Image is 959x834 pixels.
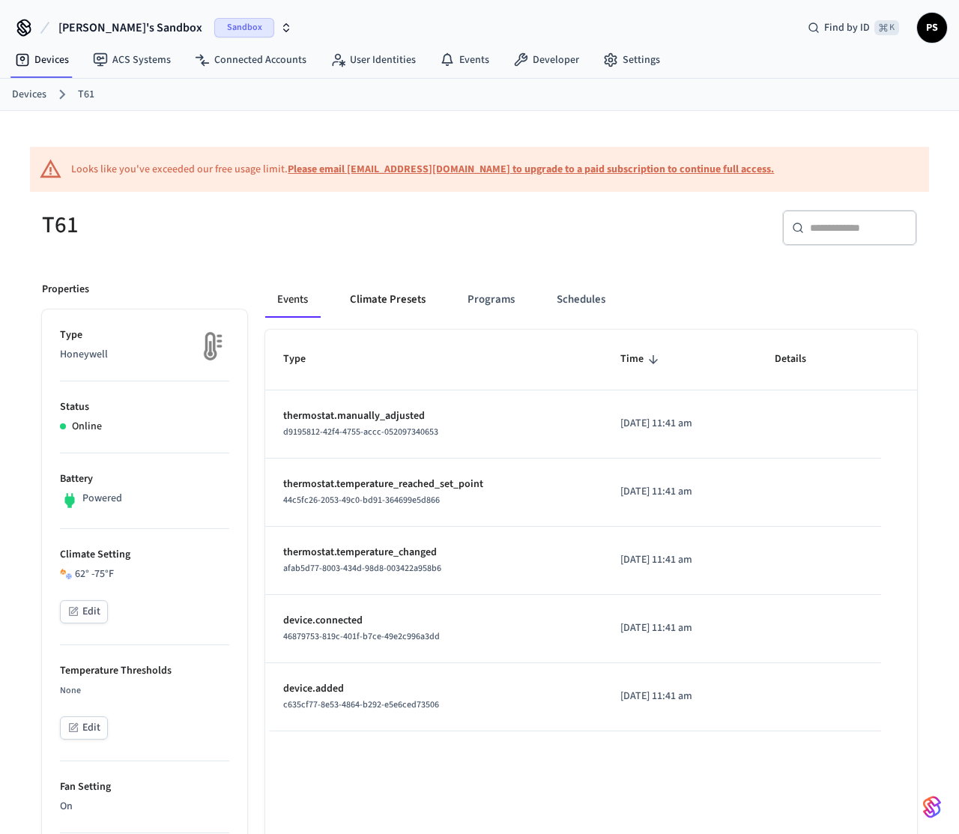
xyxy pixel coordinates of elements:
[42,282,89,297] p: Properties
[60,779,229,795] p: Fan Setting
[60,547,229,563] p: Climate Setting
[283,348,325,371] span: Type
[265,282,320,318] button: Events
[620,620,739,636] p: [DATE] 11:41 am
[919,14,946,41] span: PS
[60,663,229,679] p: Temperature Thresholds
[60,566,229,582] div: 62 ° - 75 °F
[60,327,229,343] p: Type
[60,399,229,415] p: Status
[60,684,81,697] span: None
[874,20,899,35] span: ⌘ K
[214,18,274,37] span: Sandbox
[796,14,911,41] div: Find by ID⌘ K
[283,613,584,629] p: device.connected
[283,477,584,492] p: thermostat.temperature_reached_set_point
[78,87,94,103] a: T61
[283,698,439,711] span: c635cf77-8e53-4864-b292-e5e6ced73506
[288,162,774,177] a: Please email [EMAIL_ADDRESS][DOMAIN_NAME] to upgrade to a paid subscription to continue full access.
[428,46,501,73] a: Events
[318,46,428,73] a: User Identities
[620,348,663,371] span: Time
[183,46,318,73] a: Connected Accounts
[283,681,584,697] p: device.added
[60,471,229,487] p: Battery
[620,416,739,432] p: [DATE] 11:41 am
[775,348,826,371] span: Details
[60,600,108,623] button: Edit
[3,46,81,73] a: Devices
[283,494,440,507] span: 44c5fc26-2053-49c0-bd91-364699e5d866
[60,716,108,740] button: Edit
[456,282,527,318] button: Programs
[58,19,202,37] span: [PERSON_NAME]'s Sandbox
[923,795,941,819] img: SeamLogoGradient.69752ec5.svg
[12,87,46,103] a: Devices
[72,419,102,435] p: Online
[71,162,774,178] div: Looks like you've exceeded our free usage limit.
[60,799,229,815] p: On
[283,545,584,560] p: thermostat.temperature_changed
[338,282,438,318] button: Climate Presets
[81,46,183,73] a: ACS Systems
[545,282,617,318] button: Schedules
[620,689,739,704] p: [DATE] 11:41 am
[501,46,591,73] a: Developer
[591,46,672,73] a: Settings
[283,562,441,575] span: afab5d77-8003-434d-98d8-003422a958b6
[283,408,584,424] p: thermostat.manually_adjusted
[192,327,229,365] img: thermostat_fallback
[42,210,471,241] h5: T61
[283,630,440,643] span: 46879753-819c-401f-b7ce-49e2c996a3dd
[824,20,870,35] span: Find by ID
[82,491,122,507] p: Powered
[283,426,438,438] span: d9195812-42f4-4755-accc-052097340653
[265,330,917,731] table: sticky table
[917,13,947,43] button: PS
[60,568,72,580] img: Heat Cool
[60,347,229,363] p: Honeywell
[620,484,739,500] p: [DATE] 11:41 am
[620,552,739,568] p: [DATE] 11:41 am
